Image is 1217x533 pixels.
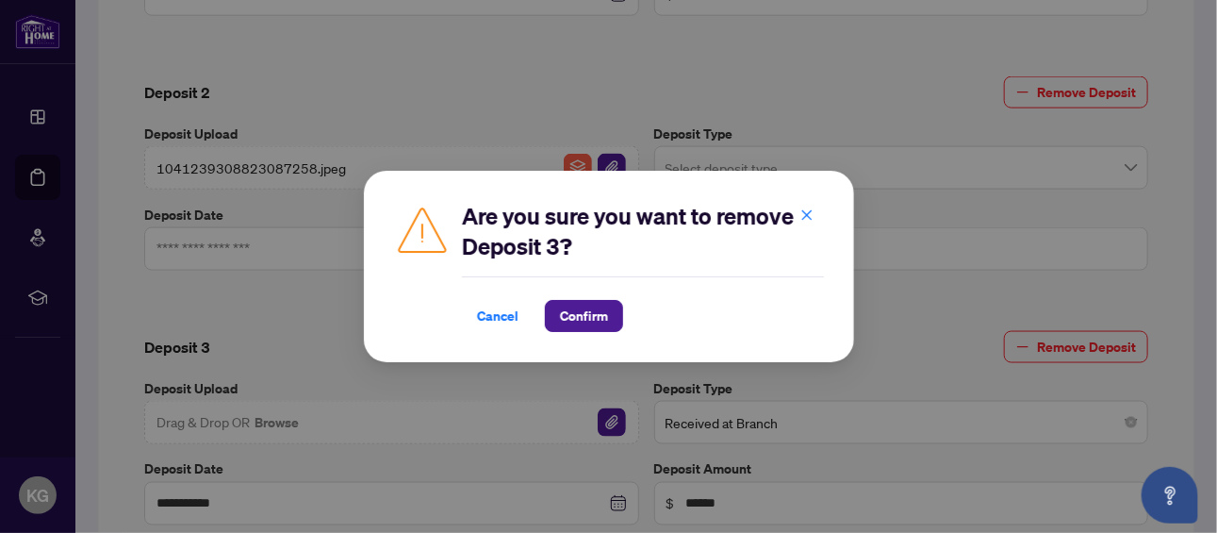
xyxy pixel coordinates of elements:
[462,201,824,261] h2: Are you sure you want to remove Deposit 3?
[394,201,451,258] img: Caution Icon
[462,300,534,332] button: Cancel
[1142,467,1198,524] button: Open asap
[560,301,608,331] span: Confirm
[800,208,814,222] span: close
[545,300,623,332] button: Confirm
[477,301,518,331] span: Cancel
